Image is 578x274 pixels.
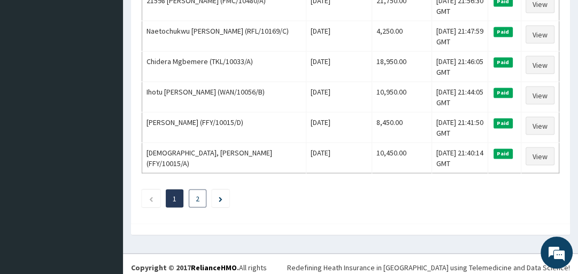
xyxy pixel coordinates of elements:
td: [DATE] 21:41:50 GMT [431,113,488,143]
span: We're online! [62,74,148,182]
td: [PERSON_NAME] (FFY/10015/D) [142,113,306,143]
td: [DATE] 21:47:59 GMT [431,21,488,52]
a: View [526,87,554,105]
td: Chidera Mgbemere (TKL/10033/A) [142,52,306,82]
td: [DATE] [306,113,372,143]
span: Paid [494,149,513,159]
a: Previous page [149,194,153,203]
a: View [526,56,554,74]
textarea: Type your message and hit 'Enter' [5,170,204,208]
div: Chat with us now [56,60,180,74]
span: Paid [494,58,513,67]
span: Paid [494,119,513,128]
a: View [526,26,554,44]
td: 10,450.00 [372,143,432,174]
td: [DATE] [306,21,372,52]
a: View [526,147,554,166]
td: [DATE] [306,52,372,82]
a: View [526,117,554,135]
td: [DATE] [306,82,372,113]
div: Redefining Heath Insurance in [GEOGRAPHIC_DATA] using Telemedicine and Data Science! [287,262,570,273]
td: 18,950.00 [372,52,432,82]
strong: Copyright © 2017 . [131,263,239,272]
td: 8,450.00 [372,113,432,143]
td: [DATE] 21:44:05 GMT [431,82,488,113]
td: [DATE] 21:40:14 GMT [431,143,488,174]
span: Paid [494,88,513,98]
td: Ihotu [PERSON_NAME] (WAN/10056/B) [142,82,306,113]
td: 4,250.00 [372,21,432,52]
span: Paid [494,27,513,37]
img: d_794563401_company_1708531726252_794563401 [20,53,43,80]
a: RelianceHMO [191,263,237,272]
a: Next page [219,194,222,203]
a: Page 2 [196,194,199,203]
a: Page 1 is your current page [173,194,176,203]
td: Naetochukwu [PERSON_NAME] (RFL/10169/C) [142,21,306,52]
td: [DATE] 21:46:05 GMT [431,52,488,82]
div: Minimize live chat window [175,5,201,31]
td: 10,950.00 [372,82,432,113]
td: [DEMOGRAPHIC_DATA], [PERSON_NAME] (FFY/10015/A) [142,143,306,174]
td: [DATE] [306,143,372,174]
